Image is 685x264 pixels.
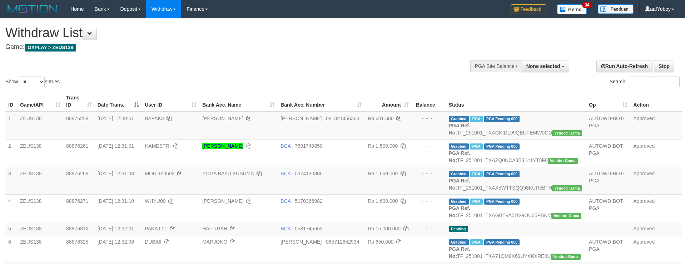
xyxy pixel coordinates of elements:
[446,112,586,140] td: TF_251001_TXAGKIDL99QEUFEMW0GD
[586,139,630,167] td: AUTOWD-BOT-PGA
[295,198,323,204] span: Copy 5170366982 to clipboard
[484,199,520,205] span: PGA Pending
[145,198,165,204] span: WHYU09
[98,143,134,149] span: [DATE] 12:31:01
[368,116,393,121] span: Rp 601.500
[449,226,468,232] span: Pending
[66,171,88,176] span: 88876268
[281,171,291,176] span: BCA
[415,197,443,205] div: - - -
[368,143,398,149] span: Rp 1.500.000
[202,226,227,231] a: HAFITRAH
[446,235,586,263] td: TF_251001_TXA71QM9X69UYXKXRE0U
[586,194,630,222] td: AUTOWD-BOT-PGA
[449,246,470,259] b: PGA Ref. No:
[17,91,63,112] th: Game/API: activate to sort column ascending
[412,91,446,112] th: Balance
[484,239,520,245] span: PGA Pending
[199,91,278,112] th: Bank Acc. Name: activate to sort column ascending
[5,167,17,194] td: 3
[484,116,520,122] span: PGA Pending
[145,226,167,231] span: PAKAJI01
[145,239,162,245] span: DUBAII
[281,239,322,245] span: [PERSON_NAME]
[598,4,634,14] img: panduan.png
[629,77,680,87] input: Search:
[66,116,88,121] span: 88876258
[368,239,393,245] span: Rp 650.500
[66,198,88,204] span: 88876271
[18,77,45,87] select: Showentries
[449,178,470,191] b: PGA Ref. No:
[295,226,323,231] span: Copy 0581745663 to clipboard
[5,139,17,167] td: 2
[17,194,63,222] td: ZEUS138
[446,91,586,112] th: Status
[145,116,164,121] span: BAPAK3
[281,226,291,231] span: BCA
[98,116,134,121] span: [DATE] 12:30:51
[449,150,470,163] b: PGA Ref. No:
[66,239,88,245] span: 88876325
[17,222,63,235] td: ZEUS138
[586,235,630,263] td: AUTOWD-BOT-PGA
[470,116,482,122] span: Marked by aafanarl
[368,226,401,231] span: Rp 15.000.000
[98,226,134,231] span: [DATE] 12:32:01
[470,143,482,150] span: Marked by aafnoeunsreypich
[449,199,469,205] span: Grabbed
[630,194,682,222] td: Approved
[582,2,592,8] span: 34
[596,60,652,72] a: Run Auto-Refresh
[202,171,254,176] a: YOGA BAYU KUSUMA
[446,194,586,222] td: TF_251001_TXAGBTVA5DV9OU05PBKM
[17,235,63,263] td: ZEUS138
[551,254,581,260] span: Vendor URL: https://trx31.1velocity.biz
[5,77,60,87] label: Show entries
[281,116,322,121] span: [PERSON_NAME]
[522,60,569,72] button: None selected
[630,167,682,194] td: Approved
[654,60,674,72] a: Stop
[484,171,520,177] span: PGA Pending
[278,91,365,112] th: Bank Acc. Number: activate to sort column ascending
[17,139,63,167] td: ZEUS138
[470,199,482,205] span: Marked by aafnoeunsreypich
[415,142,443,150] div: - - -
[449,123,470,136] b: PGA Ref. No:
[17,167,63,194] td: ZEUS138
[5,4,60,14] img: MOTION_logo.png
[98,239,134,245] span: [DATE] 12:32:06
[95,91,142,112] th: Date Trans.: activate to sort column descending
[526,63,560,69] span: None selected
[415,225,443,232] div: - - -
[66,143,88,149] span: 88876261
[25,44,76,52] span: OXPLAY > ZEUS138
[5,91,17,112] th: ID
[484,143,520,150] span: PGA Pending
[326,116,359,121] span: Copy 081321456363 to clipboard
[470,239,482,245] span: Marked by aafanarl
[368,198,398,204] span: Rp 1.600.000
[5,112,17,140] td: 1
[630,139,682,167] td: Approved
[415,170,443,177] div: - - -
[586,91,630,112] th: Op: activate to sort column ascending
[66,226,88,231] span: 88876316
[449,205,470,218] b: PGA Ref. No:
[142,91,199,112] th: User ID: activate to sort column ascending
[281,143,291,149] span: BCA
[449,143,469,150] span: Grabbed
[470,171,482,177] span: Marked by aafnoeunsreypich
[551,213,581,219] span: Vendor URL: https://trx31.1velocity.biz
[5,44,450,51] h4: Game:
[630,112,682,140] td: Approved
[586,112,630,140] td: AUTOWD-BOT-PGA
[281,198,291,204] span: BCA
[5,222,17,235] td: 5
[63,91,95,112] th: Trans ID: activate to sort column ascending
[548,158,578,164] span: Vendor URL: https://trx31.1velocity.biz
[552,130,582,136] span: Vendor URL: https://trx31.1velocity.biz
[449,239,469,245] span: Grabbed
[202,239,227,245] a: MARJONO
